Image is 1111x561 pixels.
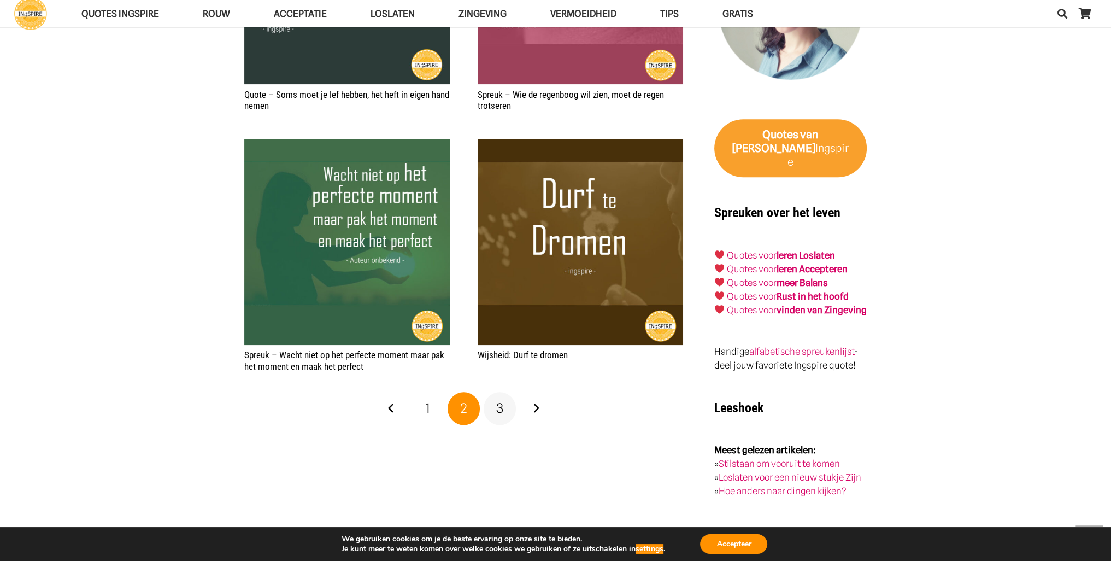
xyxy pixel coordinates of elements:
span: Loslaten [371,8,415,19]
img: ❤ [715,250,724,259]
a: Pagina 1 [411,392,444,425]
img: Wijsheid: Wacht niet op het perfecte moment maar pak het moment en maak het perfect [244,139,450,344]
a: Quotes voorvinden van Zingeving [727,305,867,315]
span: Acceptatie [274,8,327,19]
a: Loslaten voor een nieuw stukje Zijn [719,472,861,483]
a: Quotes voor [727,250,777,261]
button: Accepteer [700,534,767,554]
span: VERMOEIDHEID [550,8,616,19]
a: leren Loslaten [777,250,835,261]
strong: meer Balans [777,277,828,288]
strong: vinden van Zingeving [777,305,867,315]
span: 1 [425,400,430,416]
a: Spreuk – Wacht niet op het perfecte moment maar pak het moment en maak het perfect [244,139,450,344]
button: settings [636,544,663,554]
p: Je kunt meer te weten komen over welke cookies we gebruiken of ze uitschakelen in . [342,544,665,554]
a: Quote – Soms moet je lef hebben, het heft in eigen hand nemen [244,89,449,111]
a: Spreuk – Wie de regenboog wil zien, moet de regen trotseren [478,89,664,111]
strong: Meest gelezen artikelen: [714,445,816,455]
img: ❤ [715,305,724,314]
a: Terug naar top [1075,525,1103,553]
span: 2 [460,400,467,416]
span: ROUW [203,8,230,19]
img: Quote over Durf te dromen - ingspire [478,139,683,344]
span: 3 [496,400,503,416]
strong: Spreuken over het leven [714,205,840,220]
a: Quotes voormeer Balans [727,277,828,288]
a: Quotes voor [727,264,777,274]
strong: van [PERSON_NAME] [732,128,819,155]
p: » » » [714,443,867,498]
span: GRATIS [722,8,753,19]
p: Handige - deel jouw favoriete Ingspire quote! [714,345,867,372]
a: Quotes van [PERSON_NAME]Ingspire [714,119,867,177]
span: Pagina 2 [448,392,480,425]
strong: Rust in het hoofd [777,291,849,302]
img: ❤ [715,291,724,300]
a: Stilstaan om vooruit te komen [719,458,840,469]
a: Wijsheid: Durf te dromen [478,139,683,344]
img: ❤ [715,264,724,273]
span: TIPS [660,8,679,19]
strong: Leeshoek [714,400,763,416]
span: Zingeving [458,8,507,19]
a: Pagina 3 [484,392,516,425]
a: Wijsheid: Durf te dromen [478,349,568,360]
p: We gebruiken cookies om je de beste ervaring op onze site te bieden. [342,534,665,544]
strong: Quotes [762,128,798,141]
a: Spreuk – Wacht niet op het perfecte moment maar pak het moment en maak het perfect [244,349,444,371]
img: ❤ [715,277,724,287]
a: leren Accepteren [777,264,848,274]
a: Quotes voorRust in het hoofd [727,291,849,302]
a: Hoe anders naar dingen kijken? [719,486,847,496]
a: alfabetische spreukenlijst [749,346,854,357]
span: QUOTES INGSPIRE [81,8,159,19]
